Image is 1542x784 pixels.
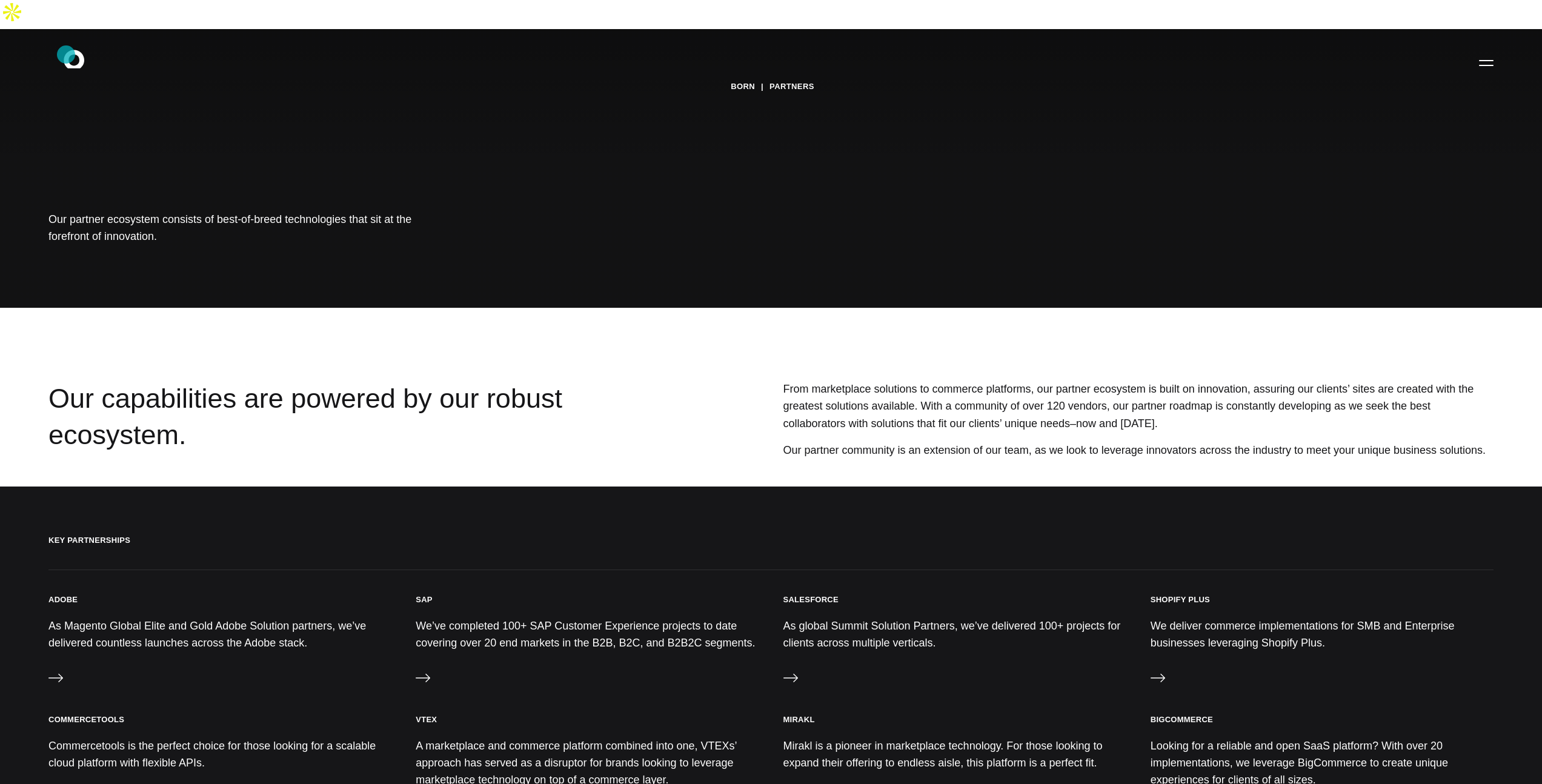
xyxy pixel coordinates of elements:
h3: BigCommerce [1151,714,1213,725]
p: We deliver commerce implementations for SMB and Enterprise businesses leveraging Shopify Plus. [1151,617,1494,651]
h3: Shopify Plus [1151,594,1210,605]
p: We’ve completed 100+ SAP Customer Experience projects to date covering over 20 end markets in the... [416,617,759,651]
div: Our capabilities are powered by our robust ecosystem. [48,380,636,462]
button: Open [1472,50,1501,75]
p: Mirakl is a pioneer in marketplace technology. For those looking to expand their offering to endl... [783,737,1126,771]
h2: Key Partnerships [48,535,1494,570]
a: BORN [731,78,755,96]
h3: SAP [416,594,433,605]
p: As Magento Global Elite and Gold Adobe Solution partners, we’ve delivered countless launches acro... [48,617,391,651]
p: As global Summit Solution Partners, we’ve delivered 100+ projects for clients across multiple ver... [783,617,1126,651]
p: Our partner community is an extension of our team, as we look to leverage innovators across the i... [783,442,1494,459]
p: Commercetools is the perfect choice for those looking for a scalable cloud platform with flexible... [48,737,391,771]
a: Partners [769,78,814,96]
h3: Adobe [48,594,78,605]
h3: Salesforce [783,594,839,605]
h3: VTEX [416,714,437,725]
h3: commercetools [48,714,124,725]
h3: Mirakl [783,714,815,725]
p: From marketplace solutions to commerce platforms, our partner ecosystem is built on innovation, a... [783,380,1494,432]
h1: Our partner ecosystem consists of best-of-breed technologies that sit at the forefront of innovat... [48,211,412,245]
